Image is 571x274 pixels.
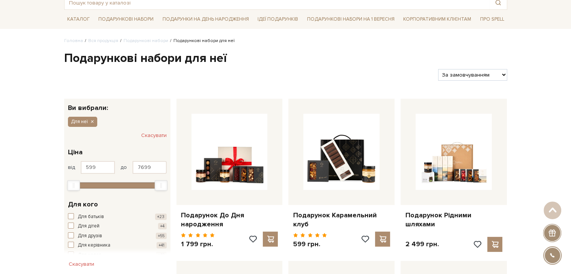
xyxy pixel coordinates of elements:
a: Головна [64,38,83,44]
a: Подарунок До Дня народження [181,211,278,229]
button: Скасувати [64,258,99,270]
a: Ідеї подарунків [255,14,301,25]
h1: Подарункові набори для неї [64,51,507,66]
a: Подарунок Рідними шляхами [405,211,502,229]
button: Для неї [68,117,97,126]
a: Про Spell [477,14,507,25]
span: +55 [156,233,167,239]
div: Max [155,180,167,191]
a: Подарунок Карамельний клуб [293,211,390,229]
div: Min [67,180,80,191]
input: Ціна [81,161,115,174]
span: Ціна [68,147,83,157]
a: Корпоративним клієнтам [400,13,474,26]
p: 2 499 грн. [405,240,438,248]
button: Для дітей +4 [68,223,167,230]
span: від [68,164,75,171]
p: 1 799 грн. [181,240,215,248]
button: Скасувати [141,129,167,142]
input: Ціна [133,161,167,174]
a: Каталог [64,14,93,25]
span: Для кого [68,199,98,209]
button: Для керівника +41 [68,242,167,249]
p: 599 грн. [293,240,327,248]
span: Для дітей [78,223,99,230]
button: Для батьків +23 [68,213,167,221]
a: Подарункові набори [95,14,157,25]
span: +40 [156,252,167,258]
a: Подарунки на День народження [160,14,252,25]
span: Для керівника [78,242,110,249]
span: +4 [158,223,167,229]
a: Вся продукція [88,38,118,44]
span: Для друзів [78,232,102,240]
a: Подарункові набори [124,38,168,44]
span: Для колег [78,251,101,259]
span: до [121,164,127,171]
button: Для колег +40 [68,251,167,259]
span: +23 [155,214,167,220]
div: Ви вибрали: [64,99,170,111]
span: +41 [157,242,167,248]
li: Подарункові набори для неї [168,38,235,44]
a: Подарункові набори на 1 Вересня [304,13,398,26]
span: Для неї [71,118,88,125]
button: Для друзів +55 [68,232,167,240]
span: Для батьків [78,213,104,221]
